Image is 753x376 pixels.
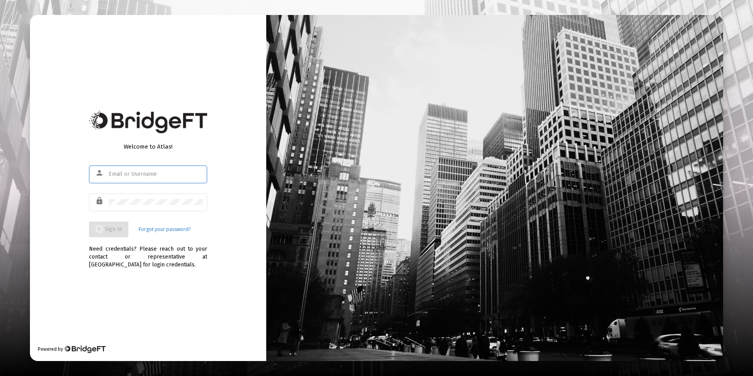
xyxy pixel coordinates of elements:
[64,345,105,353] img: Bridge Financial Technology Logo
[95,168,105,178] mat-icon: person
[89,143,207,151] div: Welcome to Atlas!
[139,225,191,233] a: Forgot your password?
[38,345,105,353] div: Powered by
[109,171,203,177] input: Email or Username
[89,237,207,269] div: Need credentials? Please reach out to your contact or representative at [GEOGRAPHIC_DATA] for log...
[95,196,105,206] mat-icon: lock
[89,222,128,237] button: Sign In
[89,111,207,133] img: Bridge Financial Technology Logo
[95,226,122,233] span: Sign In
